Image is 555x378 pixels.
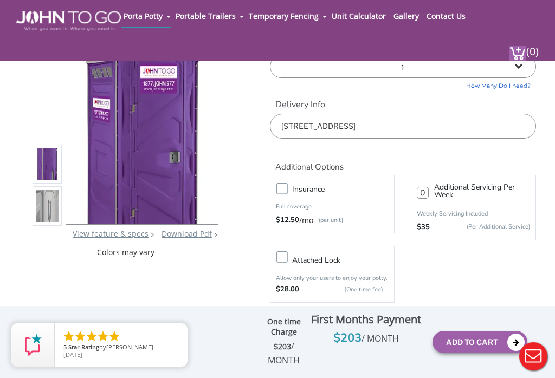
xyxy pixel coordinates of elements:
strong: $28.00 [276,284,299,295]
strong: $35 [417,222,430,232]
input: 0 [417,187,429,199]
img: JOHN to go [16,11,121,31]
a: Portable Trailers [173,5,238,27]
label: Delivery Info [270,99,536,111]
p: Weekly Servicing Included [417,210,530,218]
h2: Additional Options [270,149,536,173]
a: View feature & specs [73,229,149,239]
li:  [74,330,87,343]
img: chevron.png [214,232,217,237]
strong: $ [268,342,300,366]
button: Live Chat [512,335,555,378]
div: /mo [276,215,389,226]
img: Review Rating [22,334,44,356]
img: right arrow icon [151,232,154,237]
span: by [63,344,179,351]
a: Contact Us [424,5,468,27]
h3: Insurance [292,183,400,196]
input: Delivery Address [270,114,536,139]
span: / MONTH [268,340,300,366]
h3: Additional Servicing Per Week [434,184,530,199]
span: (0) [526,35,539,58]
p: (Per Additional Service) [430,223,530,232]
p: (per unit) [313,215,343,226]
img: cart a [509,46,526,61]
img: Product [36,82,58,337]
h3: Attached lock [292,253,400,267]
a: How Many Do I need? [270,78,536,90]
div: Colors may vary [33,247,219,258]
span: 203 [268,341,300,365]
div: $203 [308,329,424,348]
span: / MONTH [362,333,399,344]
img: Product [78,21,207,276]
li:  [62,330,75,343]
li:  [96,330,109,343]
strong: One time Charge [267,316,301,337]
p: {One time fee} [305,284,384,295]
img: Product [36,40,58,295]
span: [DATE] [63,350,82,359]
strong: $12.50 [276,215,299,226]
div: First Months Payment [308,310,424,329]
li:  [85,330,98,343]
a: Unit Calculator [329,5,389,27]
span: [PERSON_NAME] [106,343,153,351]
a: Download Pdf [162,229,212,239]
a: Gallery [391,5,422,27]
a: Temporary Fencing [246,5,321,27]
span: 5 [63,343,67,351]
p: Allow only your users to enjoy your potty. [276,275,389,282]
li:  [108,330,121,343]
button: Add To Cart [433,331,527,353]
a: Porta Potty [121,5,165,27]
span: Star Rating [68,343,99,351]
p: Full coverage [276,201,389,212]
